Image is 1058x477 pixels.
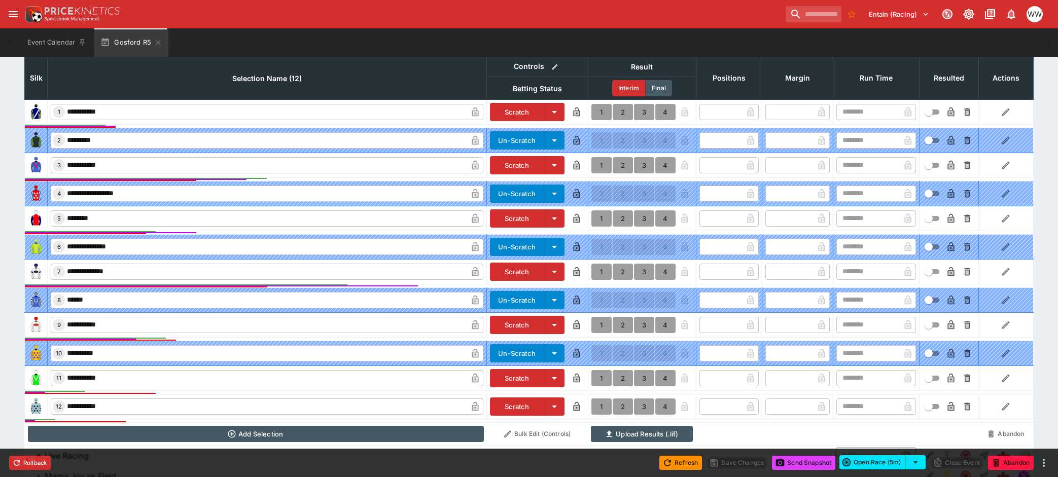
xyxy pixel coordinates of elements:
[490,185,544,203] button: Un-Scratch
[978,57,1033,99] th: Actions
[591,210,612,227] button: 1
[863,6,935,22] button: Select Tenant
[21,28,92,57] button: Event Calendar
[28,157,44,173] img: runner 3
[548,60,561,74] button: Bulk edit
[490,131,544,150] button: Un-Scratch
[28,345,44,361] img: runner 10
[655,157,676,173] button: 4
[655,317,676,333] button: 4
[55,268,62,275] span: 7
[490,156,544,174] button: Scratch
[490,263,544,281] button: Scratch
[613,157,633,173] button: 2
[613,264,633,280] button: 2
[24,446,836,466] button: Live Racing
[981,5,999,23] button: Documentation
[938,5,957,23] button: Connected to PK
[655,104,676,120] button: 4
[696,57,762,99] th: Positions
[490,291,544,309] button: Un-Scratch
[839,455,926,469] div: split button
[960,5,978,23] button: Toggle light/dark mode
[655,210,676,227] button: 4
[634,210,654,227] button: 3
[634,370,654,386] button: 3
[28,398,44,415] img: runner 12
[28,132,44,149] img: runner 2
[45,17,99,21] img: Sportsbook Management
[1027,6,1043,22] div: William Wallace
[762,57,833,99] th: Margin
[490,426,585,442] button: Bulk Edit (Controls)
[613,317,633,333] button: 2
[490,103,544,121] button: Scratch
[613,370,633,386] button: 2
[55,215,63,222] span: 5
[56,108,62,116] span: 1
[839,455,905,469] button: Open Race (5m)
[634,317,654,333] button: 3
[54,375,63,382] span: 11
[25,57,48,99] th: Silk
[1002,5,1020,23] button: Notifications
[28,317,44,333] img: runner 9
[22,4,43,24] img: PriceKinetics Logo
[28,186,44,202] img: runner 4
[634,264,654,280] button: 3
[938,447,957,465] button: SGM Disabled
[28,426,484,442] button: Add Selection
[28,264,44,280] img: runner 7
[655,370,676,386] button: 4
[9,456,51,470] button: Rollback
[28,370,44,386] img: runner 11
[843,6,860,22] button: No Bookmarks
[1024,3,1046,25] button: William Wallace
[487,57,588,77] th: Controls
[45,7,120,15] img: PriceKinetics
[1038,457,1050,469] button: more
[94,28,168,57] button: Gosford R5
[55,137,63,144] span: 2
[988,457,1034,467] span: Mark an event as closed and abandoned.
[591,370,612,386] button: 1
[836,447,916,464] button: 80Transaction(s)
[634,104,654,120] button: 3
[655,398,676,415] button: 4
[772,456,835,470] button: Send Snapshot
[55,190,63,197] span: 4
[28,210,44,227] img: runner 5
[591,398,612,415] button: 1
[655,264,676,280] button: 4
[905,455,926,469] button: select merge strategy
[55,243,63,250] span: 6
[981,426,1030,442] button: Abandon
[490,369,544,387] button: Scratch
[975,447,993,465] button: Straight
[659,456,702,470] button: Refresh
[54,403,64,410] span: 12
[957,447,975,465] button: Closed
[646,80,672,96] button: Final
[613,210,633,227] button: 2
[612,80,646,96] button: Interim
[591,104,612,120] button: 1
[591,317,612,333] button: 1
[591,426,693,442] button: Upload Results (.lif)
[591,157,612,173] button: 1
[502,83,573,95] span: Betting Status
[490,209,544,228] button: Scratch
[490,344,544,362] button: Un-Scratch
[919,57,978,99] th: Resulted
[490,316,544,334] button: Scratch
[28,104,44,120] img: runner 1
[490,397,544,416] button: Scratch
[54,350,64,357] span: 10
[221,72,313,85] span: Selection Name (12)
[490,238,544,256] button: Un-Scratch
[786,6,841,22] input: search
[634,157,654,173] button: 3
[634,398,654,415] button: 3
[28,292,44,308] img: runner 8
[4,5,22,23] button: open drawer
